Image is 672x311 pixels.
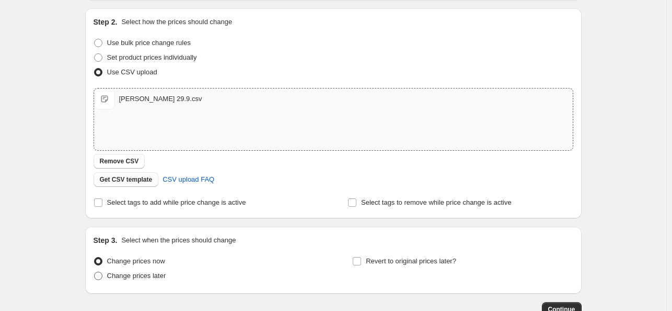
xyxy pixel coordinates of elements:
span: Set product prices individually [107,53,197,61]
p: Select when the prices should change [121,235,236,246]
span: Get CSV template [100,175,153,184]
a: CSV upload FAQ [156,171,221,188]
span: Remove CSV [100,157,139,165]
span: Select tags to remove while price change is active [361,198,512,206]
button: Get CSV template [94,172,159,187]
span: Select tags to add while price change is active [107,198,246,206]
span: CSV upload FAQ [163,174,214,185]
div: [PERSON_NAME] 29.9.csv [119,94,202,104]
span: Revert to original prices later? [366,257,456,265]
span: Use bulk price change rules [107,39,191,47]
span: Change prices now [107,257,165,265]
button: Remove CSV [94,154,145,169]
span: Use CSV upload [107,68,157,76]
h2: Step 2. [94,17,118,27]
h2: Step 3. [94,235,118,246]
span: Change prices later [107,272,166,280]
p: Select how the prices should change [121,17,232,27]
